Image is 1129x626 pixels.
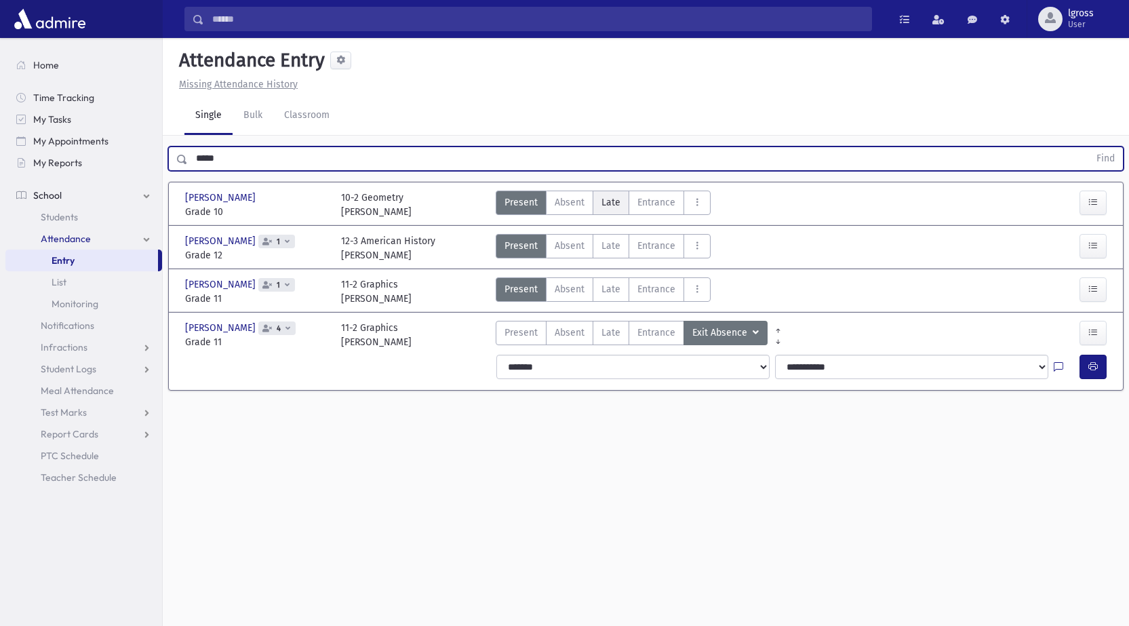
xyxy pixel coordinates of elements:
[185,191,258,205] span: [PERSON_NAME]
[5,467,162,488] a: Teacher Schedule
[33,135,108,147] span: My Appointments
[496,277,711,306] div: AttTypes
[1068,8,1094,19] span: lgross
[41,341,87,353] span: Infractions
[5,130,162,152] a: My Appointments
[555,282,585,296] span: Absent
[52,276,66,288] span: List
[601,239,620,253] span: Late
[33,59,59,71] span: Home
[341,234,435,262] div: 12-3 American History [PERSON_NAME]
[341,277,412,306] div: 11-2 Graphics [PERSON_NAME]
[496,321,768,349] div: AttTypes
[52,254,75,267] span: Entry
[185,248,328,262] span: Grade 12
[504,239,538,253] span: Present
[5,152,162,174] a: My Reports
[41,406,87,418] span: Test Marks
[174,79,298,90] a: Missing Attendance History
[504,326,538,340] span: Present
[637,326,675,340] span: Entrance
[555,326,585,340] span: Absent
[185,335,328,349] span: Grade 11
[41,233,91,245] span: Attendance
[185,321,258,335] span: [PERSON_NAME]
[341,321,412,349] div: 11-2 Graphics [PERSON_NAME]
[184,97,233,135] a: Single
[504,195,538,210] span: Present
[1088,147,1123,170] button: Find
[274,237,283,246] span: 1
[5,315,162,336] a: Notifications
[274,281,283,290] span: 1
[637,195,675,210] span: Entrance
[637,282,675,296] span: Entrance
[5,228,162,250] a: Attendance
[504,282,538,296] span: Present
[11,5,89,33] img: AdmirePro
[684,321,768,345] button: Exit Absence
[174,49,325,72] h5: Attendance Entry
[1068,19,1094,30] span: User
[692,326,750,340] span: Exit Absence
[496,234,711,262] div: AttTypes
[5,184,162,206] a: School
[273,97,340,135] a: Classroom
[555,239,585,253] span: Absent
[5,87,162,109] a: Time Tracking
[52,298,98,310] span: Monitoring
[41,428,98,440] span: Report Cards
[33,189,62,201] span: School
[185,205,328,219] span: Grade 10
[5,250,158,271] a: Entry
[5,423,162,445] a: Report Cards
[496,191,711,219] div: AttTypes
[185,234,258,248] span: [PERSON_NAME]
[637,239,675,253] span: Entrance
[601,326,620,340] span: Late
[204,7,871,31] input: Search
[5,336,162,358] a: Infractions
[41,211,78,223] span: Students
[41,471,117,484] span: Teacher Schedule
[274,324,283,333] span: 4
[5,358,162,380] a: Student Logs
[33,92,94,104] span: Time Tracking
[5,109,162,130] a: My Tasks
[601,282,620,296] span: Late
[5,271,162,293] a: List
[5,206,162,228] a: Students
[5,54,162,76] a: Home
[33,113,71,125] span: My Tasks
[179,79,298,90] u: Missing Attendance History
[5,380,162,402] a: Meal Attendance
[5,293,162,315] a: Monitoring
[5,445,162,467] a: PTC Schedule
[341,191,412,219] div: 10-2 Geometry [PERSON_NAME]
[41,450,99,462] span: PTC Schedule
[555,195,585,210] span: Absent
[41,385,114,397] span: Meal Attendance
[41,363,96,375] span: Student Logs
[185,292,328,306] span: Grade 11
[185,277,258,292] span: [PERSON_NAME]
[5,402,162,423] a: Test Marks
[601,195,620,210] span: Late
[33,157,82,169] span: My Reports
[233,97,273,135] a: Bulk
[41,319,94,332] span: Notifications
